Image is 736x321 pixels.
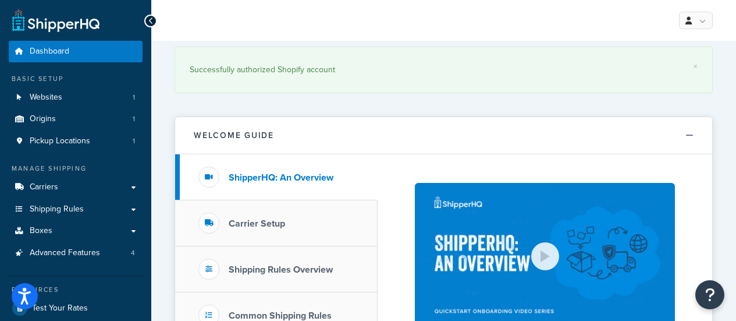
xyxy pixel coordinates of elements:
[30,47,69,57] span: Dashboard
[9,41,143,62] a: Dashboard
[30,93,62,103] span: Websites
[190,62,698,78] div: Successfully authorized Shopify account
[9,130,143,152] a: Pickup Locations1
[32,304,88,313] span: Test Your Rates
[133,136,135,146] span: 1
[9,87,143,108] li: Websites
[133,93,135,103] span: 1
[175,117,712,154] button: Welcome Guide
[229,218,285,229] h3: Carrier Setup
[194,131,274,140] h2: Welcome Guide
[9,164,143,174] div: Manage Shipping
[9,74,143,84] div: Basic Setup
[9,298,143,319] a: Test Your Rates
[229,264,333,275] h3: Shipping Rules Overview
[9,242,143,264] li: Advanced Features
[9,285,143,295] div: Resources
[30,182,58,192] span: Carriers
[9,220,143,242] a: Boxes
[229,172,333,183] h3: ShipperHQ: An Overview
[9,87,143,108] a: Websites1
[229,311,332,321] h3: Common Shipping Rules
[9,242,143,264] a: Advanced Features4
[133,114,135,124] span: 1
[9,130,143,152] li: Pickup Locations
[131,248,135,258] span: 4
[30,248,100,258] span: Advanced Features
[9,108,143,130] a: Origins1
[9,177,143,198] a: Carriers
[695,280,724,309] button: Open Resource Center
[9,199,143,220] a: Shipping Rules
[30,204,84,214] span: Shipping Rules
[693,62,698,71] a: ×
[9,108,143,130] li: Origins
[30,114,56,124] span: Origins
[30,136,90,146] span: Pickup Locations
[30,226,52,236] span: Boxes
